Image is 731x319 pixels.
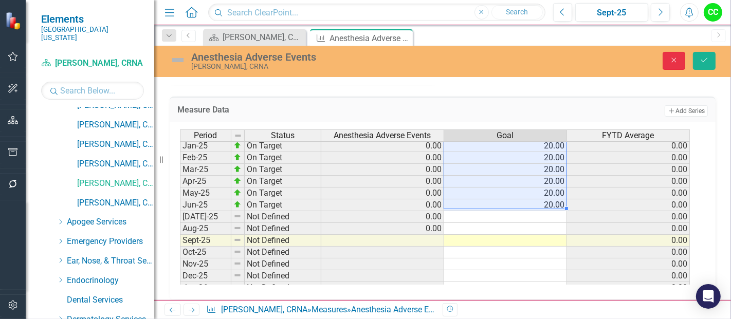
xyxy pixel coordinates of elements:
[506,8,528,16] span: Search
[180,176,231,187] td: Apr-25
[245,270,321,282] td: Not Defined
[321,164,444,176] td: 0.00
[41,58,144,69] a: [PERSON_NAME], CRNA
[567,140,690,152] td: 0.00
[444,152,567,164] td: 20.00
[245,235,321,247] td: Not Defined
[312,305,347,314] a: Measures
[444,187,567,199] td: 20.00
[567,164,690,176] td: 0.00
[330,32,410,45] div: Anesthesia Adverse Events
[444,199,567,211] td: 20.00
[194,131,217,140] span: Period
[696,284,721,309] div: Open Intercom Messenger
[233,200,242,209] img: zOikAAAAAElFTkSuQmCC
[321,223,444,235] td: 0.00
[233,141,242,149] img: zOikAAAAAElFTkSuQmCC
[233,177,242,185] img: zOikAAAAAElFTkSuQmCC
[351,305,448,314] div: Anesthesia Adverse Events
[567,223,690,235] td: 0.00
[5,12,23,30] img: ClearPoint Strategy
[334,131,431,140] span: Anesthesia Adverse Events
[271,131,295,140] span: Status
[180,223,231,235] td: Aug-25
[191,63,470,70] div: [PERSON_NAME], CRNA
[567,247,690,258] td: 0.00
[321,152,444,164] td: 0.00
[444,164,567,176] td: 20.00
[191,51,470,63] div: Anesthesia Adverse Events
[665,105,708,117] button: Add Series
[180,211,231,223] td: [DATE]-25
[233,283,242,291] img: 8DAGhfEEPCf229AAAAAElFTkSuQmCC
[77,158,154,170] a: [PERSON_NAME], CRNA
[77,197,154,209] a: [PERSON_NAME], CRNA
[321,140,444,152] td: 0.00
[67,255,154,267] a: Ear, Nose, & Throat Services
[180,140,231,152] td: Jan-25
[208,4,545,22] input: Search ClearPoint...
[567,282,690,294] td: 0.00
[233,165,242,173] img: zOikAAAAAElFTkSuQmCC
[180,187,231,199] td: May-25
[444,140,567,152] td: 20.00
[77,178,154,190] a: [PERSON_NAME], CRNA
[67,236,154,248] a: Emergency Providers
[180,235,231,247] td: Sept-25
[233,236,242,244] img: 8DAGhfEEPCf229AAAAAElFTkSuQmCC
[233,271,242,279] img: 8DAGhfEEPCf229AAAAAElFTkSuQmCC
[180,270,231,282] td: Dec-25
[245,223,321,235] td: Not Defined
[245,247,321,258] td: Not Defined
[321,176,444,187] td: 0.00
[233,212,242,220] img: 8DAGhfEEPCf229AAAAAElFTkSuQmCC
[245,282,321,294] td: Not Defined
[233,248,242,256] img: 8DAGhfEEPCf229AAAAAElFTkSuQmCC
[245,164,321,176] td: On Target
[704,3,722,22] button: CC
[233,224,242,232] img: 8DAGhfEEPCf229AAAAAElFTkSuQmCC
[321,199,444,211] td: 0.00
[180,282,231,294] td: Jan-26
[67,275,154,287] a: Endocrinology
[180,152,231,164] td: Feb-25
[245,140,321,152] td: On Target
[77,119,154,131] a: [PERSON_NAME], CRNA
[180,247,231,258] td: Oct-25
[245,187,321,199] td: On Target
[575,3,648,22] button: Sept-25
[245,176,321,187] td: On Target
[170,52,186,68] img: Not Defined
[245,199,321,211] td: On Target
[41,82,144,100] input: Search Below...
[567,176,690,187] td: 0.00
[206,31,303,44] a: [PERSON_NAME], CRNA Dashboard
[233,153,242,161] img: zOikAAAAAElFTkSuQmCC
[321,187,444,199] td: 0.00
[567,187,690,199] td: 0.00
[77,139,154,151] a: [PERSON_NAME], CRNA
[177,105,466,115] h3: Measure Data
[180,258,231,270] td: Nov-25
[444,176,567,187] td: 20.00
[567,258,690,270] td: 0.00
[567,211,690,223] td: 0.00
[567,270,690,282] td: 0.00
[234,132,242,140] img: 8DAGhfEEPCf229AAAAAElFTkSuQmCC
[67,294,154,306] a: Dental Services
[233,189,242,197] img: zOikAAAAAElFTkSuQmCC
[491,5,543,20] button: Search
[233,259,242,268] img: 8DAGhfEEPCf229AAAAAElFTkSuQmCC
[602,131,654,140] span: FYTD Average
[180,164,231,176] td: Mar-25
[223,31,303,44] div: [PERSON_NAME], CRNA Dashboard
[567,199,690,211] td: 0.00
[41,13,144,25] span: Elements
[41,25,144,42] small: [GEOGRAPHIC_DATA][US_STATE]
[245,152,321,164] td: On Target
[567,235,690,247] td: 0.00
[245,211,321,223] td: Not Defined
[321,211,444,223] td: 0.00
[206,304,435,316] div: » »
